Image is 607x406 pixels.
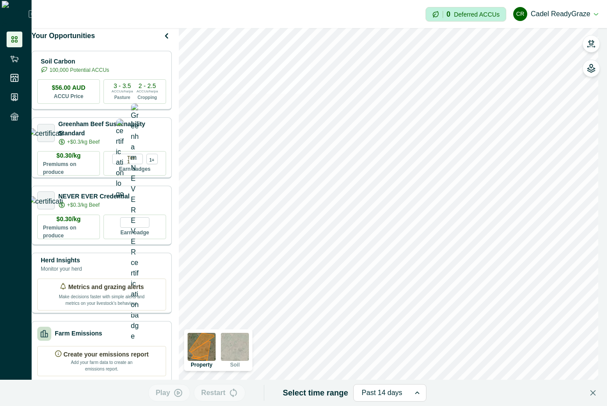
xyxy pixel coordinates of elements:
[54,92,83,100] p: ACCU Price
[58,120,166,138] p: Greenham Beef Sustainability Standard
[131,103,139,342] img: Greenham NEVER EVER certification badge
[179,28,598,406] canvas: Map
[513,4,598,25] button: Cadel ReadyGrazeCadel ReadyGraze
[148,384,190,402] button: Play
[283,387,348,399] p: Select time range
[28,128,64,137] img: certification logo
[58,192,130,201] p: NEVER EVER Credential
[114,94,131,101] p: Pasture
[146,154,158,164] div: more credentials avaialble
[112,89,133,94] p: ACCUs/ha/pa
[447,11,451,18] p: 0
[454,11,500,18] p: Deferred ACCUs
[119,164,150,173] p: Earn badges
[156,388,170,398] p: Play
[194,384,245,402] button: Restart
[41,265,82,273] p: Monitor your herd
[28,196,64,205] img: certification logo
[41,256,82,265] p: Herd Insights
[201,388,225,398] p: Restart
[41,57,109,66] p: Soil Carbon
[43,160,94,176] p: Premiums on produce
[128,154,139,164] p: Tier 1
[2,1,28,27] img: Logo
[57,215,81,224] p: $0.30/kg
[57,151,81,160] p: $0.30/kg
[55,329,102,338] p: Farm Emissions
[116,119,124,199] img: certification logo
[67,138,99,146] p: +$0.3/kg Beef
[58,292,146,307] p: Make decisions faster with simple alerts and metrics on your livestock’s behaviour.
[50,66,109,74] p: 100,000 Potential ACCUs
[149,156,154,162] p: 1+
[43,224,94,240] p: Premiums on produce
[32,31,95,41] p: Your Opportunities
[67,201,99,209] p: +$0.3/kg Beef
[138,94,157,101] p: Cropping
[191,362,212,367] p: Property
[137,89,158,94] p: ACCUs/ha/pa
[586,386,600,400] button: Close
[221,333,249,361] img: soil preview
[188,333,216,361] img: property preview
[230,362,240,367] p: Soil
[138,83,156,89] p: 2 - 2.5
[52,83,85,92] p: $56.00 AUD
[69,359,135,372] p: Add your farm data to create an emissions report.
[68,282,144,292] p: Metrics and grazing alerts
[114,83,131,89] p: 3 - 3.5
[121,228,149,237] p: Earn badge
[64,350,149,359] p: Create your emissions report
